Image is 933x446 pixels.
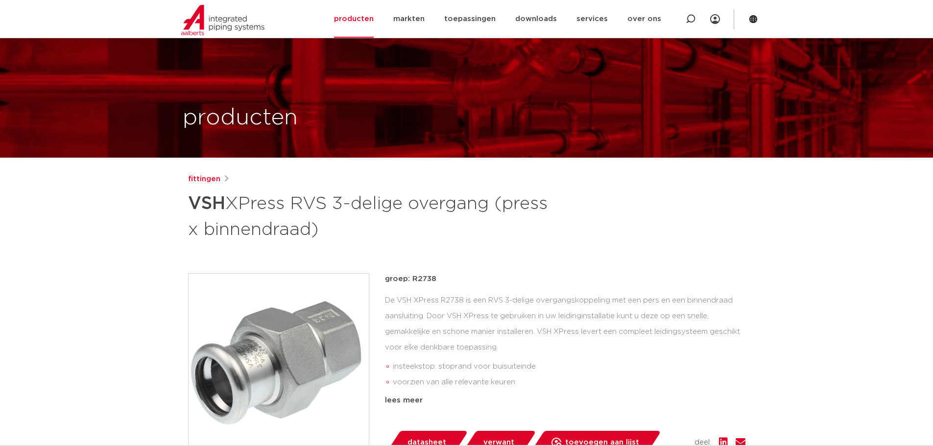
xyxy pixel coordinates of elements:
h1: XPress RVS 3-delige overgang (press x binnendraad) [188,189,556,242]
strong: VSH [188,195,225,212]
div: my IPS [710,8,720,30]
div: lees meer [385,395,745,406]
li: insteekstop: stoprand voor buisuiteinde [393,359,745,375]
p: groep: R2738 [385,273,745,285]
h1: producten [183,102,298,134]
li: Leak Before Pressed-functie [393,390,745,406]
div: De VSH XPress R2738 is een RVS 3-delige overgangskoppeling met een pers en een binnendraad aanslu... [385,293,745,391]
a: fittingen [188,173,220,185]
li: voorzien van alle relevante keuren [393,375,745,390]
